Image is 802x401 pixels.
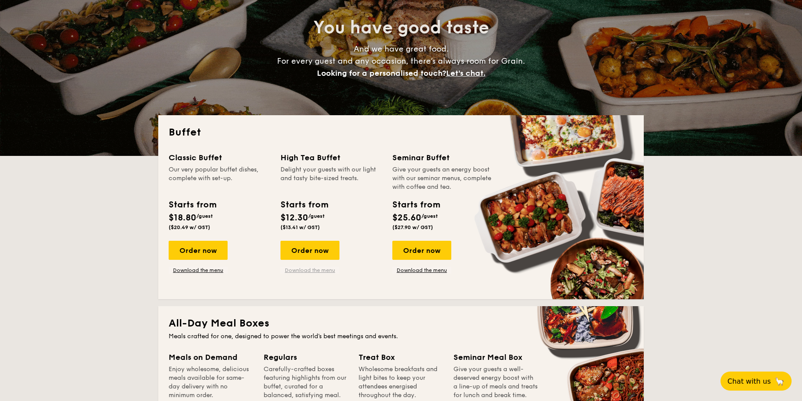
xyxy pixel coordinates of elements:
div: Classic Buffet [169,152,270,164]
span: 🦙 [774,376,785,386]
div: Seminar Meal Box [453,351,538,363]
div: Order now [392,241,451,260]
div: Order now [280,241,339,260]
div: Starts from [280,198,328,211]
h2: Buffet [169,126,633,139]
span: $25.60 [392,213,421,223]
div: Order now [169,241,228,260]
span: /guest [308,213,325,219]
span: $12.30 [280,213,308,223]
a: Download the menu [280,267,339,274]
span: ($13.41 w/ GST) [280,224,320,230]
div: Carefully-crafted boxes featuring highlights from our buffet, curated for a balanced, satisfying ... [264,365,348,400]
div: Give your guests a well-deserved energy boost with a line-up of meals and treats for lunch and br... [453,365,538,400]
a: Download the menu [392,267,451,274]
span: You have good taste [313,17,489,38]
span: /guest [421,213,438,219]
div: Wholesome breakfasts and light bites to keep your attendees energised throughout the day. [359,365,443,400]
span: /guest [196,213,213,219]
span: ($27.90 w/ GST) [392,224,433,230]
span: Looking for a personalised touch? [317,68,446,78]
span: Let's chat. [446,68,486,78]
span: And we have great food. For every guest and any occasion, there’s always room for Grain. [277,44,525,78]
div: Our very popular buffet dishes, complete with set-up. [169,165,270,191]
div: Starts from [392,198,440,211]
div: Starts from [169,198,216,211]
h2: All-Day Meal Boxes [169,317,633,330]
span: ($20.49 w/ GST) [169,224,210,230]
div: Treat Box [359,351,443,363]
span: $18.80 [169,213,196,223]
span: Chat with us [727,377,771,385]
div: Seminar Buffet [392,152,494,164]
div: Enjoy wholesome, delicious meals available for same-day delivery with no minimum order. [169,365,253,400]
div: Give your guests an energy boost with our seminar menus, complete with coffee and tea. [392,165,494,191]
button: Chat with us🦙 [720,372,792,391]
div: High Tea Buffet [280,152,382,164]
div: Meals crafted for one, designed to power the world's best meetings and events. [169,332,633,341]
div: Regulars [264,351,348,363]
a: Download the menu [169,267,228,274]
div: Meals on Demand [169,351,253,363]
div: Delight your guests with our light and tasty bite-sized treats. [280,165,382,191]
